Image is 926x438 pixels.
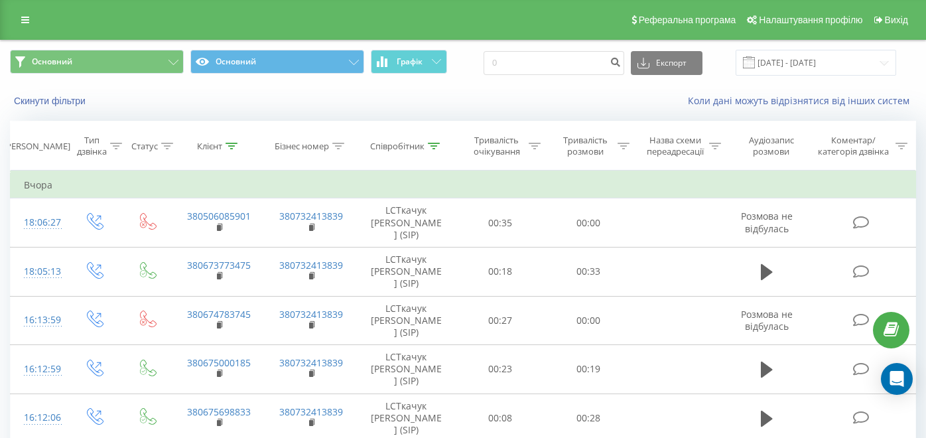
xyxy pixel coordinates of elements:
a: 380732413839 [279,308,343,321]
span: Графік [397,57,423,66]
td: LCТкачук [PERSON_NAME] (SIP) [357,247,456,296]
td: 00:33 [544,247,632,296]
td: LCТкачук [PERSON_NAME] (SIP) [357,198,456,248]
span: Вихід [885,15,908,25]
button: Експорт [631,51,702,75]
td: 00:35 [456,198,544,248]
span: Налаштування профілю [759,15,862,25]
button: Скинути фільтри [10,95,92,107]
span: Реферальна програма [639,15,736,25]
div: Клієнт [197,141,222,152]
div: 18:05:13 [24,259,54,285]
td: 00:23 [456,345,544,394]
a: 380506085901 [187,210,251,222]
div: Open Intercom Messenger [881,363,913,395]
a: 380674783745 [187,308,251,321]
a: 380732413839 [279,405,343,418]
a: 380732413839 [279,356,343,369]
td: LCТкачук [PERSON_NAME] (SIP) [357,345,456,394]
a: 380675000185 [187,356,251,369]
div: Статус [131,141,158,152]
td: LCТкачук [PERSON_NAME] (SIP) [357,296,456,345]
div: 18:06:27 [24,210,54,236]
div: Тривалість очікування [468,135,525,157]
a: 380675698833 [187,405,251,418]
td: 00:27 [456,296,544,345]
td: Вчора [11,172,916,198]
td: 00:00 [544,296,632,345]
button: Графік [371,50,447,74]
td: 00:19 [544,345,632,394]
div: 16:12:06 [24,405,54,431]
div: Коментар/категорія дзвінка [815,135,892,157]
div: Співробітник [370,141,425,152]
button: Основний [10,50,184,74]
div: Бізнес номер [275,141,329,152]
div: Аудіозапис розмови [736,135,806,157]
div: Тип дзвінка [77,135,107,157]
td: 00:18 [456,247,544,296]
div: Назва схеми переадресації [645,135,706,157]
div: [PERSON_NAME] [3,141,70,152]
span: Розмова не відбулась [741,210,793,234]
a: 380732413839 [279,259,343,271]
button: Основний [190,50,364,74]
span: Основний [32,56,72,67]
div: Тривалість розмови [556,135,614,157]
a: 380673773475 [187,259,251,271]
a: Коли дані можуть відрізнятися вiд інших систем [688,94,916,107]
span: Розмова не відбулась [741,308,793,332]
td: 00:00 [544,198,632,248]
div: 16:12:59 [24,356,54,382]
input: Пошук за номером [484,51,624,75]
a: 380732413839 [279,210,343,222]
div: 16:13:59 [24,307,54,333]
